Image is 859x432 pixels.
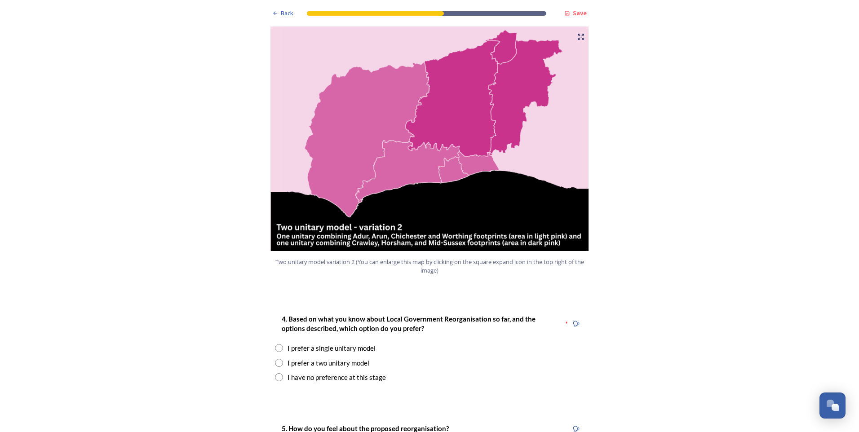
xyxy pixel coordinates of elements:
[288,343,376,353] div: I prefer a single unitary model
[573,9,587,17] strong: Save
[288,358,369,368] div: I prefer a two unitary model
[275,258,584,275] span: Two unitary model variation 2 (You can enlarge this map by clicking on the square expand icon in ...
[282,315,537,332] strong: 4. Based on what you know about Local Government Reorganisation so far, and the options described...
[281,9,293,18] span: Back
[819,392,846,419] button: Open Chat
[288,372,386,383] div: I have no preference at this stage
